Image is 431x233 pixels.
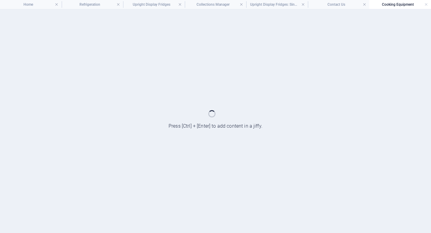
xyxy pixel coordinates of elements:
[246,1,308,8] h4: Upright Display Fridges: Single Page Layout
[123,1,185,8] h4: Upright Display Fridges
[308,1,370,8] h4: Contact Us
[62,1,123,8] h4: Refrigeration
[369,1,431,8] h4: Cooking Equipment
[185,1,247,8] h4: Collections Manager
